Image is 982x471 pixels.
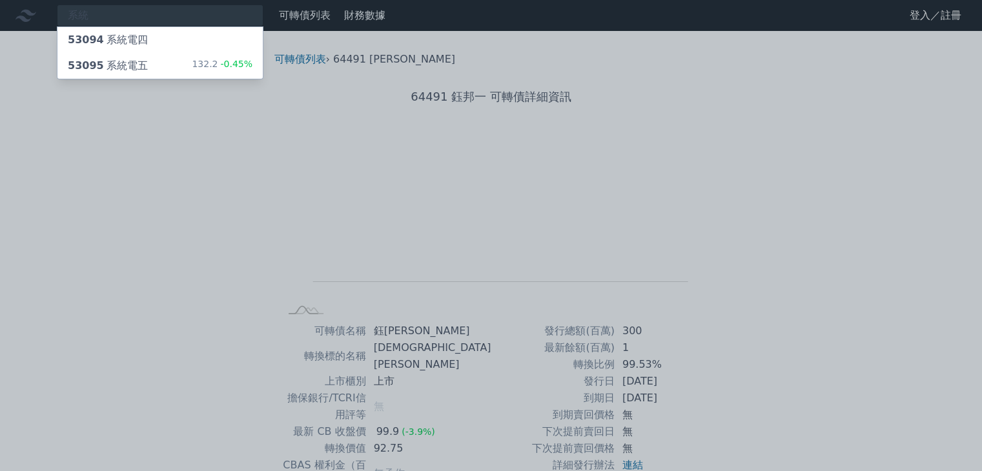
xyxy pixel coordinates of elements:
div: 系統電五 [68,58,148,74]
span: 53094 [68,34,104,46]
span: 53095 [68,59,104,72]
a: 53095系統電五 132.2-0.45% [57,53,263,79]
a: 53094系統電四 [57,27,263,53]
div: 系統電四 [68,32,148,48]
div: 132.2 [192,58,252,74]
span: -0.45% [218,59,252,69]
